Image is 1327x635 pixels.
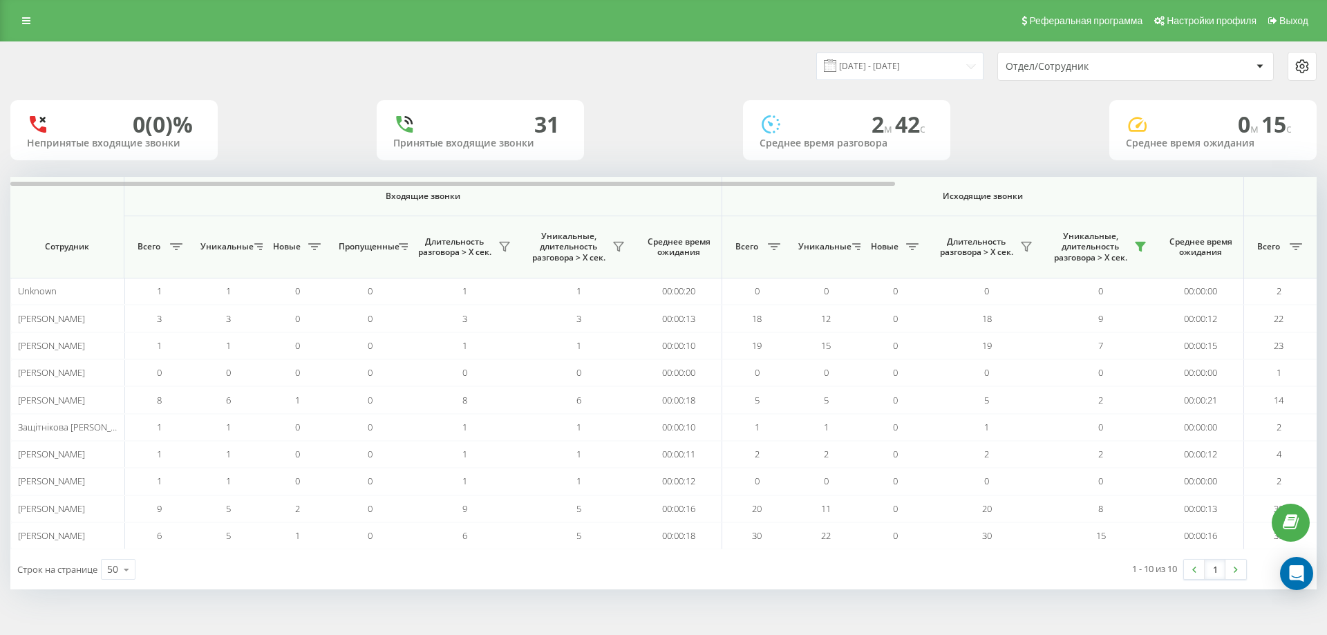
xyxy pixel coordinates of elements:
[755,191,1212,202] span: Исходящие звонки
[200,241,250,252] span: Уникальные
[368,394,373,406] span: 0
[984,448,989,460] span: 2
[462,366,467,379] span: 0
[884,121,895,136] span: м
[462,529,467,542] span: 6
[576,366,581,379] span: 0
[1098,448,1103,460] span: 2
[920,121,925,136] span: c
[895,109,925,139] span: 42
[893,421,898,433] span: 0
[872,109,895,139] span: 2
[368,421,373,433] span: 0
[1167,15,1257,26] span: Настройки профиля
[1286,121,1292,136] span: c
[18,421,138,433] span: Защітнікова [PERSON_NAME]
[1158,414,1244,441] td: 00:00:00
[1158,332,1244,359] td: 00:00:15
[893,312,898,325] span: 0
[107,562,118,576] div: 50
[393,138,567,149] div: Принятые входящие звонки
[982,529,992,542] span: 30
[824,394,829,406] span: 5
[1274,339,1283,352] span: 23
[226,502,231,515] span: 5
[984,421,989,433] span: 1
[157,339,162,352] span: 1
[576,448,581,460] span: 1
[18,448,85,460] span: [PERSON_NAME]
[157,312,162,325] span: 3
[415,236,494,258] span: Длительность разговора > Х сек.
[157,421,162,433] span: 1
[295,529,300,542] span: 1
[1098,366,1103,379] span: 0
[1205,560,1225,579] a: 1
[1132,562,1177,576] div: 1 - 10 из 10
[937,236,1016,258] span: Длительность разговора > Х сек.
[1274,394,1283,406] span: 14
[984,475,989,487] span: 0
[1098,475,1103,487] span: 0
[755,448,760,460] span: 2
[18,312,85,325] span: [PERSON_NAME]
[295,502,300,515] span: 2
[984,394,989,406] span: 5
[1168,236,1233,258] span: Среднее время ожидания
[1250,121,1261,136] span: м
[295,475,300,487] span: 0
[824,421,829,433] span: 1
[18,502,85,515] span: [PERSON_NAME]
[1277,475,1281,487] span: 2
[1280,557,1313,590] div: Open Intercom Messenger
[226,312,231,325] span: 3
[636,359,722,386] td: 00:00:00
[295,285,300,297] span: 0
[368,339,373,352] span: 0
[462,448,467,460] span: 1
[824,448,829,460] span: 2
[1158,386,1244,413] td: 00:00:21
[1251,241,1286,252] span: Всего
[462,421,467,433] span: 1
[157,475,162,487] span: 1
[1158,278,1244,305] td: 00:00:00
[226,394,231,406] span: 6
[576,502,581,515] span: 5
[576,285,581,297] span: 1
[295,448,300,460] span: 0
[893,502,898,515] span: 0
[226,339,231,352] span: 1
[984,285,989,297] span: 0
[1098,502,1103,515] span: 8
[462,475,467,487] span: 1
[636,386,722,413] td: 00:00:18
[1029,15,1142,26] span: Реферальная программа
[160,191,686,202] span: Входящие звонки
[729,241,764,252] span: Всего
[821,339,831,352] span: 15
[462,394,467,406] span: 8
[157,285,162,297] span: 1
[646,236,711,258] span: Среднее время ожидания
[1098,285,1103,297] span: 0
[1238,109,1261,139] span: 0
[133,111,193,138] div: 0 (0)%
[893,339,898,352] span: 0
[226,529,231,542] span: 5
[576,529,581,542] span: 5
[867,241,902,252] span: Новые
[295,394,300,406] span: 1
[636,441,722,468] td: 00:00:11
[226,421,231,433] span: 1
[462,502,467,515] span: 9
[295,366,300,379] span: 0
[368,285,373,297] span: 0
[270,241,304,252] span: Новые
[529,231,608,263] span: Уникальные, длительность разговора > Х сек.
[576,475,581,487] span: 1
[1158,468,1244,495] td: 00:00:00
[752,529,762,542] span: 30
[982,312,992,325] span: 18
[893,529,898,542] span: 0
